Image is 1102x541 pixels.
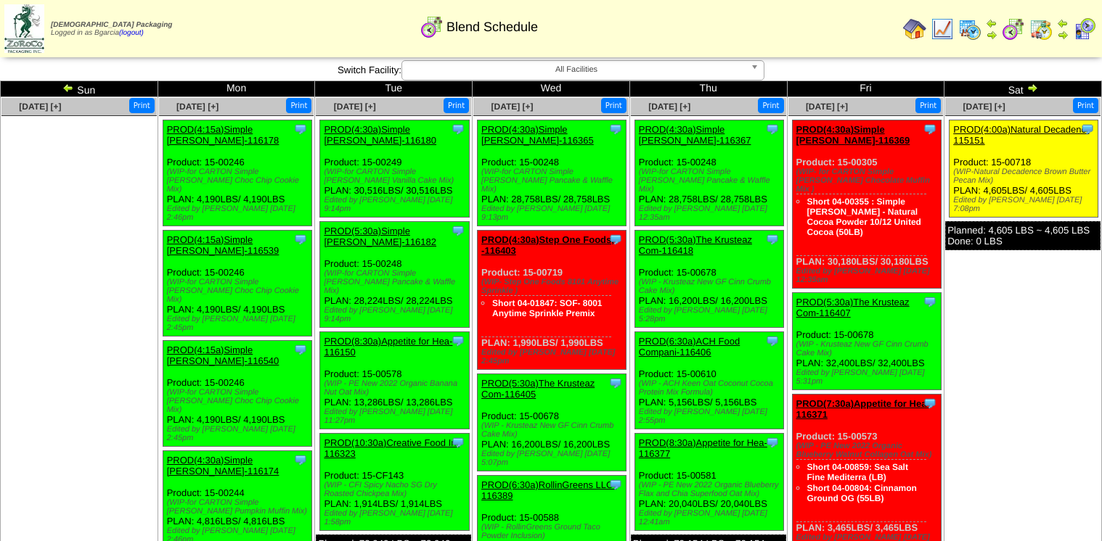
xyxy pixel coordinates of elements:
[915,98,941,113] button: Print
[796,267,941,284] div: Edited by [PERSON_NAME] [DATE] 12:35am
[167,234,279,256] a: PROD(4:15a)Simple [PERSON_NAME]-116539
[167,168,311,194] div: (WIP-for CARTON Simple [PERSON_NAME] Choc Chip Cookie Mix)
[324,509,468,526] div: Edited by [PERSON_NAME] [DATE] 1:58pm
[953,196,1098,213] div: Edited by [PERSON_NAME] [DATE] 7:08pm
[481,523,626,540] div: (WIP - RollinGreens Ground Taco Powder Inclusion)
[1029,17,1053,41] img: calendarinout.gif
[639,306,783,323] div: Edited by [PERSON_NAME] [DATE] 5:28pm
[1073,98,1098,113] button: Print
[293,342,308,357] img: Tooltip
[324,437,459,459] a: PROD(10:30a)Creative Food In-116323
[334,102,376,112] a: [DATE] [+]
[963,102,1005,112] a: [DATE] [+]
[639,408,783,425] div: Edited by [PERSON_NAME] [DATE] 2:55pm
[806,102,848,112] span: [DATE] [+]
[796,297,910,318] a: PROD(5:30a)The Krusteaz Com-116407
[481,450,626,467] div: Edited by [PERSON_NAME] [DATE] 5:07pm
[958,17,981,41] img: calendarprod.gif
[639,124,751,146] a: PROD(4:30a)Simple [PERSON_NAME]-116367
[163,341,311,447] div: Product: 15-00246 PLAN: 4,190LBS / 4,190LBS
[1,81,158,97] td: Sun
[639,205,783,222] div: Edited by [PERSON_NAME] [DATE] 12:35am
[629,81,787,97] td: Thu
[473,81,630,97] td: Wed
[953,168,1098,185] div: (WIP-Natural Decadence Brown Butter Pecan Mix)
[807,197,921,237] a: Short 04-00355 : Simple [PERSON_NAME] - Natural Cocoa Powder 10/12 United Cocoa (50LB)
[923,294,937,309] img: Tooltip
[176,102,219,112] a: [DATE] [+]
[639,437,767,459] a: PROD(8:30a)Appetite for Hea-116377
[451,435,465,450] img: Tooltip
[167,388,311,414] div: (WIP-for CARTON Simple [PERSON_NAME] Choc Chip Cookie Mix)
[765,334,780,348] img: Tooltip
[324,124,436,146] a: PROD(4:30a)Simple [PERSON_NAME]-116180
[320,434,469,531] div: Product: 15-CF143 PLAN: 1,914LBS / 1,914LBS
[953,124,1089,146] a: PROD(4:00a)Natural Decadenc-115151
[639,509,783,526] div: Edited by [PERSON_NAME] [DATE] 12:41am
[986,29,997,41] img: arrowright.gif
[51,21,172,37] span: Logged in as Bgarcia
[787,81,944,97] td: Fri
[320,332,469,429] div: Product: 15-00578 PLAN: 13,286LBS / 13,286LBS
[491,102,533,112] a: [DATE] [+]
[315,81,473,97] td: Tue
[478,374,626,471] div: Product: 15-00678 PLAN: 16,200LBS / 16,200LBS
[639,234,752,256] a: PROD(5:30a)The Krusteaz Com-116418
[478,231,626,370] div: Product: 15-00719 PLAN: 1,990LBS / 1,990LBS
[446,20,538,35] span: Blend Schedule
[796,168,941,194] div: (WIP- for CARTON Simple [PERSON_NAME] Chocolate Muffin Mix )
[324,226,436,247] a: PROD(5:30a)Simple [PERSON_NAME]-116182
[324,481,468,498] div: (WIP - CFI Spicy Nacho SG Dry Roasted Chickpea Mix)
[324,379,468,397] div: (WIP - PE New 2022 Organic Banana Nut Oat Mix)
[163,231,311,336] div: Product: 15-00246 PLAN: 4,190LBS / 4,190LBS
[796,340,941,358] div: (WIP - Krusteaz New GF Cinn Crumb Cake Mix)
[634,231,783,328] div: Product: 15-00678 PLAN: 16,200LBS / 16,200LBS
[634,434,783,531] div: Product: 15-00581 PLAN: 20,040LBS / 20,040LBS
[167,205,311,222] div: Edited by [PERSON_NAME] [DATE] 2:46pm
[51,21,172,29] span: [DEMOGRAPHIC_DATA] Packaging
[608,477,623,492] img: Tooltip
[481,348,626,366] div: Edited by [PERSON_NAME] [DATE] 2:45pm
[765,122,780,136] img: Tooltip
[639,168,783,194] div: (WIP-for CARTON Simple [PERSON_NAME] Pancake & Waffle Mix)
[945,221,1101,250] div: Planned: 4,605 LBS ~ 4,605 LBS Done: 0 LBS
[608,122,623,136] img: Tooltip
[481,378,595,400] a: PROD(5:30a)The Krusteaz Com-116405
[324,336,452,358] a: PROD(8:30a)Appetite for Hea-116150
[444,98,469,113] button: Print
[158,81,315,97] td: Mon
[765,232,780,247] img: Tooltip
[796,442,941,459] div: (WIP - PE New 2022 Organic Blueberry Walnut Collagen Oat Mix)
[1027,82,1038,94] img: arrowright.gif
[634,332,783,429] div: Product: 15-00610 PLAN: 5,156LBS / 5,156LBS
[492,298,602,318] a: Short 04-01847: SOF- 8001 Anytime Sprinkle Premix
[758,98,783,113] button: Print
[4,4,44,53] img: zoroco-logo-small.webp
[481,234,614,256] a: PROD(4:30a)Step One Foods, -116403
[286,98,311,113] button: Print
[639,278,783,295] div: (WIP - Krusteaz New GF Cinn Crumb Cake Mix)
[923,396,937,410] img: Tooltip
[420,15,444,38] img: calendarblend.gif
[608,232,623,247] img: Tooltip
[119,29,144,37] a: (logout)
[293,122,308,136] img: Tooltip
[634,120,783,226] div: Product: 15-00248 PLAN: 28,758LBS / 28,758LBS
[1080,122,1095,136] img: Tooltip
[765,435,780,450] img: Tooltip
[320,120,469,218] div: Product: 15-00249 PLAN: 30,516LBS / 30,516LBS
[167,124,279,146] a: PROD(4:15a)Simple [PERSON_NAME]-116178
[648,102,690,112] span: [DATE] [+]
[167,455,279,476] a: PROD(4:30a)Simple [PERSON_NAME]-116174
[167,498,311,516] div: (WIP-for CARTON Simple [PERSON_NAME] Pumpkin Muffin Mix)
[1073,17,1096,41] img: calendarcustomer.gif
[481,168,626,194] div: (WIP-for CARTON Simple [PERSON_NAME] Pancake & Waffle Mix)
[451,122,465,136] img: Tooltip
[608,376,623,390] img: Tooltip
[950,120,1098,218] div: Product: 15-00718 PLAN: 4,605LBS / 4,605LBS
[167,425,311,442] div: Edited by [PERSON_NAME] [DATE] 2:45pm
